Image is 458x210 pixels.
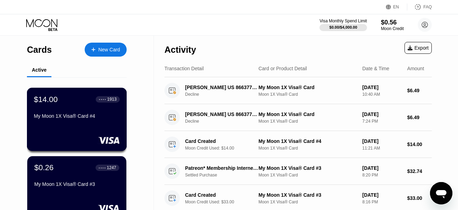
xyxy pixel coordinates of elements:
[362,138,401,144] div: [DATE]
[404,42,432,54] div: Export
[407,142,432,147] div: $14.00
[430,182,452,204] iframe: Button to launch messaging window
[185,111,259,117] div: [PERSON_NAME] US 8663770294 US
[423,5,432,9] div: FAQ
[99,167,106,169] div: ● ● ● ●
[259,66,307,71] div: Card or Product Detail
[32,67,47,73] div: Active
[259,111,357,117] div: My Moon 1X Visa® Card
[381,26,404,31] div: Moon Credit
[362,165,401,171] div: [DATE]
[34,163,54,172] div: $0.26
[362,66,389,71] div: Date & Time
[185,173,265,178] div: Settled Purchase
[259,138,357,144] div: My Moon 1X Visa® Card #4
[381,19,404,31] div: $0.56Moon Credit
[259,165,357,171] div: My Moon 1X Visa® Card #3
[393,5,399,9] div: EN
[381,19,404,26] div: $0.56
[407,168,432,174] div: $32.74
[407,195,432,201] div: $33.00
[107,97,117,102] div: 1913
[259,146,357,151] div: Moon 1X Visa® Card
[185,192,259,198] div: Card Created
[107,165,116,170] div: 1247
[407,66,424,71] div: Amount
[259,200,357,204] div: Moon 1X Visa® Card
[185,146,265,151] div: Moon Credit Used: $14.00
[27,45,52,55] div: Cards
[407,115,432,120] div: $6.49
[164,77,432,104] div: [PERSON_NAME] US 8663770294 USDeclineMy Moon 1X Visa® CardMoon 1X Visa® Card[DATE]10:40 AM$6.49
[362,85,401,90] div: [DATE]
[164,158,432,185] div: Patreon* Membership Internet IESettled PurchaseMy Moon 1X Visa® Card #3Moon 1X Visa® Card[DATE]8:...
[362,146,401,151] div: 11:21 AM
[319,19,367,31] div: Visa Monthly Spend Limit$0.00/$4,000.00
[164,66,204,71] div: Transaction Detail
[34,181,119,187] div: My Moon 1X Visa® Card #3
[85,43,127,57] div: New Card
[407,88,432,93] div: $6.49
[408,45,429,51] div: Export
[362,111,401,117] div: [DATE]
[259,173,357,178] div: Moon 1X Visa® Card
[185,119,265,124] div: Decline
[362,192,401,198] div: [DATE]
[164,45,196,55] div: Activity
[185,92,265,97] div: Decline
[34,113,120,119] div: My Moon 1X Visa® Card #4
[259,92,357,97] div: Moon 1X Visa® Card
[319,19,367,23] div: Visa Monthly Spend Limit
[185,200,265,204] div: Moon Credit Used: $33.00
[185,138,259,144] div: Card Created
[99,98,106,100] div: ● ● ● ●
[386,3,407,10] div: EN
[164,131,432,158] div: Card CreatedMoon Credit Used: $14.00My Moon 1X Visa® Card #4Moon 1X Visa® Card[DATE]11:21 AM$14.00
[34,95,58,104] div: $14.00
[185,85,259,90] div: [PERSON_NAME] US 8663770294 US
[98,47,120,53] div: New Card
[164,104,432,131] div: [PERSON_NAME] US 8663770294 USDeclineMy Moon 1X Visa® CardMoon 1X Visa® Card[DATE]7:24 PM$6.49
[407,3,432,10] div: FAQ
[259,119,357,124] div: Moon 1X Visa® Card
[259,85,357,90] div: My Moon 1X Visa® Card
[329,25,357,29] div: $0.00 / $4,000.00
[259,192,357,198] div: My Moon 1X Visa® Card #3
[362,92,401,97] div: 10:40 AM
[27,88,126,151] div: $14.00● ● ● ●1913My Moon 1X Visa® Card #4
[362,173,401,178] div: 8:20 PM
[362,119,401,124] div: 7:24 PM
[185,165,259,171] div: Patreon* Membership Internet IE
[362,200,401,204] div: 8:16 PM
